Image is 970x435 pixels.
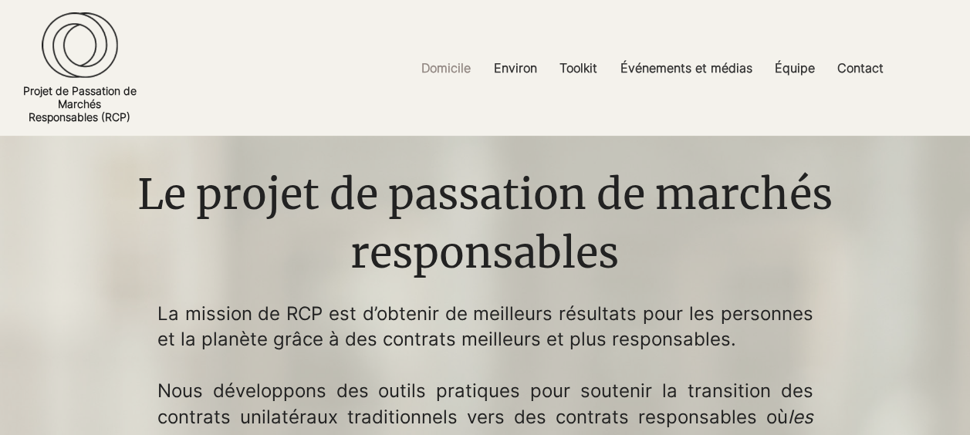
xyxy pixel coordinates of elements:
a: Équipe [763,51,826,86]
a: Événements et médias [609,51,763,86]
p: Événements et médias [613,51,760,86]
p: La mission de RCP est d’obtenir de meilleurs résultats pour les personnes et la planète grâce à d... [157,301,813,352]
h1: Le projet de passation de marchés responsables [100,166,870,282]
p: Équipe [767,51,823,86]
a: Toolkit [548,51,609,86]
p: Contact [830,51,891,86]
a: Projet de Passation de MarchésResponsables (RCP) [23,84,137,123]
p: Toolkit [552,51,605,86]
p: Environ [486,51,545,86]
a: Contact [826,51,895,86]
p: Domicile [414,51,478,86]
a: Environ [482,51,548,86]
nav: Site [334,51,970,86]
a: Domicile [410,51,482,86]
